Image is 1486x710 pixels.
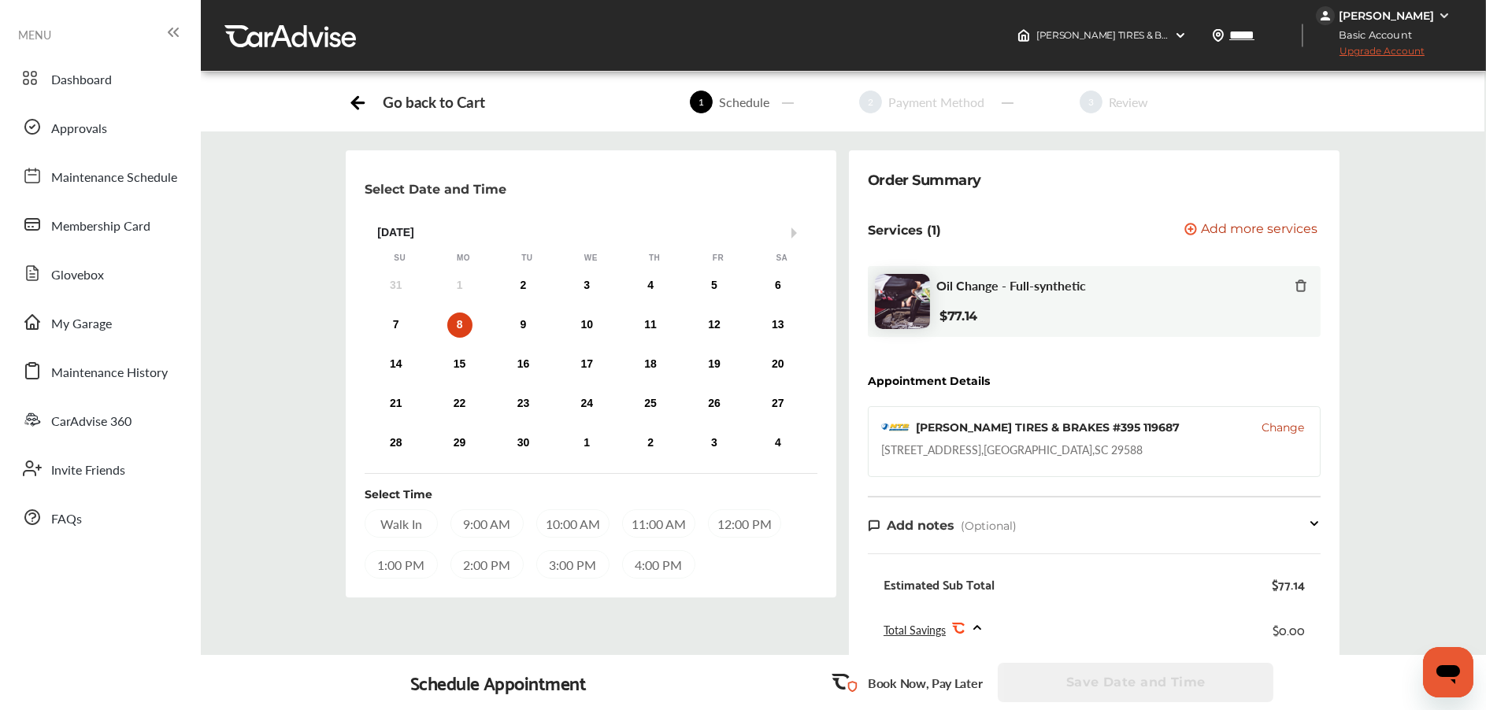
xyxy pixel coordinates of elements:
[51,412,132,432] span: CarAdvise 360
[447,431,472,456] div: Choose Monday, September 29th, 2025
[884,622,946,638] span: Total Savings
[574,431,599,456] div: Choose Wednesday, October 1st, 2025
[765,391,791,416] div: Choose Saturday, September 27th, 2025
[456,253,472,264] div: Mo
[51,509,82,530] span: FAQs
[368,226,813,239] div: [DATE]
[536,550,610,579] div: 3:00 PM
[936,278,1086,293] span: Oil Change - Full-synthetic
[384,352,409,377] div: Choose Sunday, September 14th, 2025
[384,431,409,456] div: Choose Sunday, September 28th, 2025
[365,182,506,197] p: Select Date and Time
[916,420,1180,435] div: [PERSON_NAME] TIRES & BRAKES #395 119687
[1212,29,1225,42] img: location_vector.a44bc228.svg
[622,550,695,579] div: 4:00 PM
[447,312,472,338] div: Choose Monday, September 8th, 2025
[18,28,51,41] span: MENU
[1438,9,1451,22] img: WGsFRI8htEPBVLJbROoPRyZpYNWhNONpIPPETTm6eUC0GeLEiAAAAAElFTkSuQmCC
[51,216,150,237] span: Membership Card
[384,273,409,298] div: Not available Sunday, August 31st, 2025
[882,93,991,111] div: Payment Method
[702,391,727,416] div: Choose Friday, September 26th, 2025
[14,57,185,98] a: Dashboard
[384,312,409,338] div: Choose Sunday, September 7th, 2025
[14,350,185,391] a: Maintenance History
[510,391,535,416] div: Choose Tuesday, September 23rd, 2025
[1017,29,1030,42] img: header-home-logo.8d720a4f.svg
[574,352,599,377] div: Choose Wednesday, September 17th, 2025
[887,518,954,533] span: Add notes
[1273,619,1305,640] div: $0.00
[392,253,408,264] div: Su
[1272,576,1305,592] div: $77.14
[1184,223,1317,238] button: Add more services
[708,509,781,538] div: 12:00 PM
[868,169,981,191] div: Order Summary
[765,431,791,456] div: Choose Saturday, October 4th, 2025
[51,70,112,91] span: Dashboard
[365,509,438,538] div: Walk In
[510,273,535,298] div: Choose Tuesday, September 2nd, 2025
[702,431,727,456] div: Choose Friday, October 3rd, 2025
[868,223,941,238] p: Services (1)
[875,274,930,329] img: oil-change-thumb.jpg
[884,576,995,592] div: Estimated Sub Total
[702,312,727,338] div: Choose Friday, September 12th, 2025
[702,273,727,298] div: Choose Friday, September 5th, 2025
[574,391,599,416] div: Choose Wednesday, September 24th, 2025
[638,312,663,338] div: Choose Thursday, September 11th, 2025
[14,106,185,147] a: Approvals
[1423,647,1473,697] iframe: Button to launch messaging window
[638,391,663,416] div: Choose Thursday, September 25th, 2025
[510,431,535,456] div: Choose Tuesday, September 30th, 2025
[710,253,726,264] div: Fr
[536,509,610,538] div: 10:00 AM
[939,309,977,324] b: $77.14
[1316,6,1335,25] img: jVpblrzwTbfkPYzPPzSLxeg0AAAAASUVORK5CYII=
[51,119,107,139] span: Approvals
[859,91,882,113] span: 2
[765,273,791,298] div: Choose Saturday, September 6th, 2025
[622,509,695,538] div: 11:00 AM
[713,93,776,111] div: Schedule
[868,519,880,532] img: note-icon.db9493fa.svg
[1339,9,1434,23] div: [PERSON_NAME]
[384,391,409,416] div: Choose Sunday, September 21st, 2025
[765,352,791,377] div: Choose Saturday, September 20th, 2025
[14,497,185,538] a: FAQs
[51,168,177,188] span: Maintenance Schedule
[1262,420,1304,435] button: Change
[14,155,185,196] a: Maintenance Schedule
[14,301,185,342] a: My Garage
[791,227,802,239] button: Next Month
[14,253,185,294] a: Glovebox
[1102,93,1154,111] div: Review
[447,391,472,416] div: Choose Monday, September 22nd, 2025
[510,312,535,338] div: Choose Tuesday, September 9th, 2025
[447,273,472,298] div: Not available Monday, September 1st, 2025
[51,363,168,383] span: Maintenance History
[365,486,432,502] div: Select Time
[51,314,112,335] span: My Garage
[450,509,524,538] div: 9:00 AM
[365,550,438,579] div: 1:00 PM
[647,253,662,264] div: Th
[702,352,727,377] div: Choose Friday, September 19th, 2025
[51,265,104,286] span: Glovebox
[638,431,663,456] div: Choose Thursday, October 2nd, 2025
[51,460,125,481] span: Invite Friends
[1317,27,1424,43] span: Basic Account
[1201,223,1317,238] span: Add more services
[519,253,535,264] div: Tu
[14,448,185,489] a: Invite Friends
[868,375,990,387] div: Appointment Details
[961,519,1017,533] span: (Optional)
[383,93,484,111] div: Go back to Cart
[410,671,587,693] div: Schedule Appointment
[868,674,982,692] p: Book Now, Pay Later
[1174,29,1187,42] img: header-down-arrow.9dd2ce7d.svg
[574,273,599,298] div: Choose Wednesday, September 3rd, 2025
[510,352,535,377] div: Choose Tuesday, September 16th, 2025
[1316,45,1425,65] span: Upgrade Account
